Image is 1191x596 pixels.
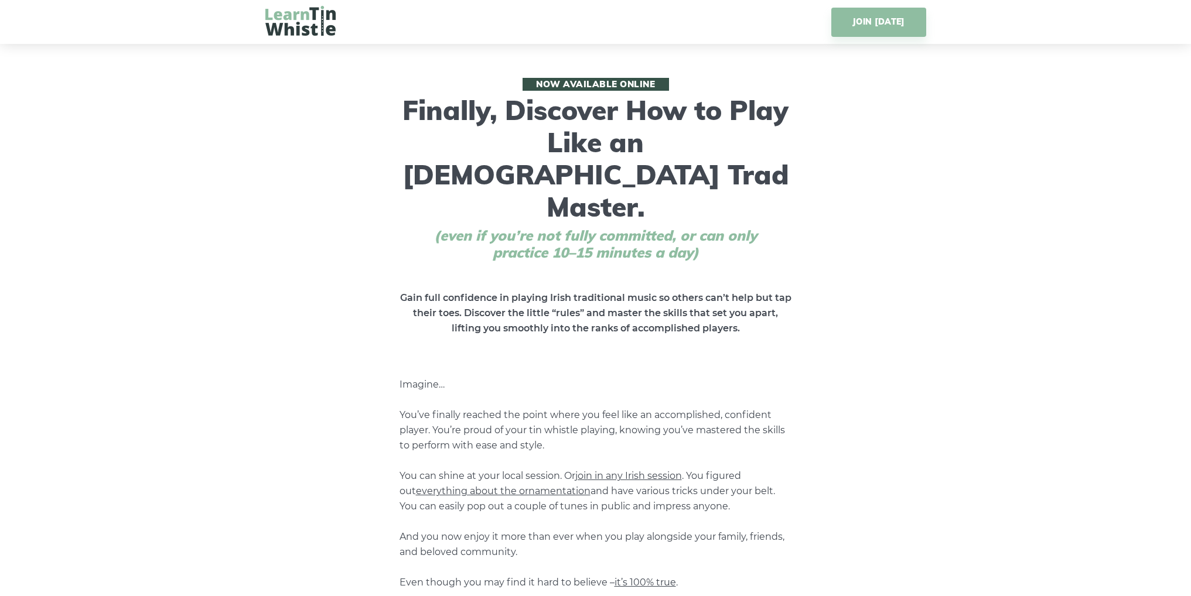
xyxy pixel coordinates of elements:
[615,577,676,588] span: it’s 100% true
[831,8,926,37] a: JOIN [DATE]
[523,78,669,91] span: Now available online
[411,227,780,261] span: (even if you’re not fully committed, or can only practice 10–15 minutes a day)
[265,6,336,36] img: LearnTinWhistle.com
[416,485,591,496] span: everything about the ornamentation
[400,292,791,334] strong: Gain full confidence in playing Irish traditional music so others can’t help but tap their toes. ...
[575,470,682,481] span: join in any Irish session
[394,78,798,261] h1: Finally, Discover How to Play Like an [DEMOGRAPHIC_DATA] Trad Master.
